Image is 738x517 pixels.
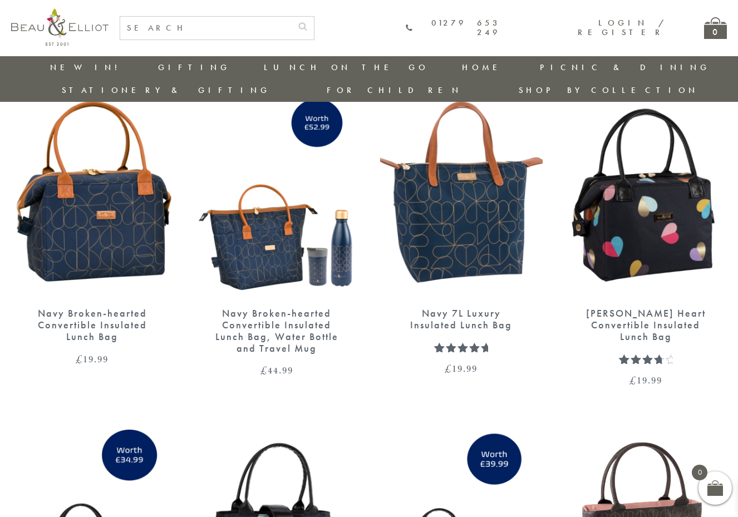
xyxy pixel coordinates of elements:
[158,62,230,73] a: Gifting
[264,62,429,73] a: Lunch On The Go
[380,87,543,297] img: Navy 7L Luxury Insulated Lunch Bag
[62,85,270,96] a: Stationery & Gifting
[400,308,523,331] div: Navy 7L Luxury Insulated Lunch Bag
[76,352,83,366] span: £
[434,342,440,367] span: 1
[260,363,293,377] bdi: 44.99
[31,308,154,342] div: Navy Broken-hearted Convertible Insulated Lunch Bag
[445,362,478,375] bdi: 19.99
[692,465,707,480] span: 0
[519,85,698,96] a: Shop by collection
[434,342,488,352] div: Rated 5.00 out of 5
[50,62,125,73] a: New in!
[540,62,710,73] a: Picnic & Dining
[565,87,727,385] a: Emily convertible lunch bag [PERSON_NAME] Heart Convertible Insulated Lunch Bag Rated 4.00 out of...
[445,362,452,375] span: £
[11,87,174,297] img: Navy Broken-hearted Convertible Insulated Lunch Bag
[434,342,488,407] span: Rated out of 5 based on customer rating
[196,87,358,375] a: Navy Broken-hearted Convertible Lunch Bag, Water Bottle and Travel Mug Navy Broken-hearted Conver...
[11,87,174,364] a: Navy Broken-hearted Convertible Insulated Lunch Bag Navy Broken-hearted Convertible Insulated Lun...
[260,363,268,377] span: £
[380,87,543,373] a: Navy 7L Luxury Insulated Lunch Bag Navy 7L Luxury Insulated Lunch Bag Rated 5.00 out of 5 £19.99
[327,85,462,96] a: For Children
[629,373,637,387] span: £
[11,8,109,46] img: logo
[406,18,500,38] a: 01279 653 249
[578,17,665,38] a: Login / Register
[619,354,673,364] div: Rated 4.00 out of 5
[120,17,292,40] input: SEARCH
[76,352,109,366] bdi: 19.99
[584,308,708,342] div: [PERSON_NAME] Heart Convertible Insulated Lunch Bag
[619,354,625,379] span: 1
[565,87,727,297] img: Emily convertible lunch bag
[462,62,506,73] a: Home
[619,354,662,429] span: Rated out of 5 based on customer rating
[629,373,662,387] bdi: 19.99
[215,308,339,354] div: Navy Broken-hearted Convertible Insulated Lunch Bag, Water Bottle and Travel Mug
[196,87,358,297] img: Navy Broken-hearted Convertible Lunch Bag, Water Bottle and Travel Mug
[704,17,727,39] a: 0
